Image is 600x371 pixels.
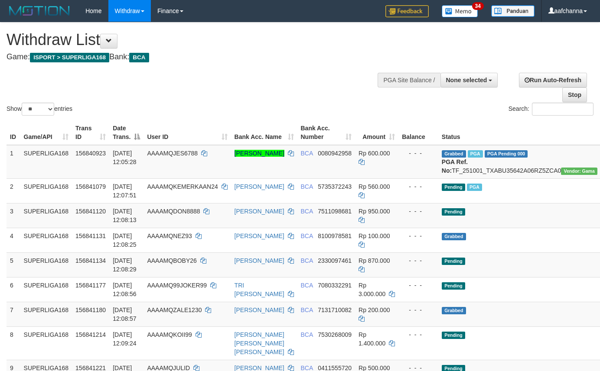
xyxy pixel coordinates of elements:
[113,150,137,165] span: [DATE] 12:05:28
[442,233,466,240] span: Grabbed
[7,178,20,203] td: 2
[7,53,391,61] h4: Game: Bank:
[109,120,143,145] th: Date Trans.: activate to sort column descending
[442,5,478,17] img: Button%20Memo.svg
[301,232,313,239] span: BCA
[20,326,72,360] td: SUPERLIGA168
[318,183,352,190] span: Copy 5735372243 to clipboard
[301,282,313,289] span: BCA
[30,53,109,62] span: ISPORT > SUPERLIGA168
[442,332,465,339] span: Pending
[359,232,390,239] span: Rp 100.000
[562,87,587,102] a: Stop
[147,331,192,338] span: AAAAMQKOII99
[20,302,72,326] td: SUPERLIGA168
[7,277,20,302] td: 6
[402,207,435,216] div: - - -
[231,120,297,145] th: Bank Acc. Name: activate to sort column ascending
[235,150,284,157] a: [PERSON_NAME]
[301,306,313,313] span: BCA
[235,232,284,239] a: [PERSON_NAME]
[446,77,487,84] span: None selected
[359,183,390,190] span: Rp 560.000
[402,232,435,240] div: - - -
[129,53,149,62] span: BCA
[20,178,72,203] td: SUPERLIGA168
[235,331,284,355] a: [PERSON_NAME] [PERSON_NAME] [PERSON_NAME]
[359,208,390,215] span: Rp 950.000
[20,145,72,179] td: SUPERLIGA168
[301,257,313,264] span: BCA
[147,183,218,190] span: AAAAMQKEMERKAAN24
[235,306,284,313] a: [PERSON_NAME]
[318,331,352,338] span: Copy 7530268009 to clipboard
[468,150,483,158] span: Marked by aafsoycanthlai
[75,306,106,313] span: 156841180
[359,331,385,347] span: Rp 1.400.000
[75,183,106,190] span: 156841079
[7,120,20,145] th: ID
[378,73,440,87] div: PGA Site Balance /
[7,252,20,277] td: 5
[113,232,137,248] span: [DATE] 12:08:25
[301,331,313,338] span: BCA
[113,282,137,297] span: [DATE] 12:08:56
[147,257,196,264] span: AAAAMQBOBY26
[113,306,137,322] span: [DATE] 12:08:57
[359,282,385,297] span: Rp 3.000.000
[7,145,20,179] td: 1
[442,208,465,216] span: Pending
[20,203,72,228] td: SUPERLIGA168
[113,183,137,199] span: [DATE] 12:07:51
[20,252,72,277] td: SUPERLIGA168
[301,150,313,157] span: BCA
[113,208,137,223] span: [DATE] 12:08:13
[7,326,20,360] td: 8
[467,184,482,191] span: Marked by aafsoycanthlai
[7,31,391,48] h1: Withdraw List
[355,120,398,145] th: Amount: activate to sort column ascending
[75,232,106,239] span: 156841131
[359,257,390,264] span: Rp 870.000
[442,258,465,265] span: Pending
[442,150,466,158] span: Grabbed
[318,232,352,239] span: Copy 8100978581 to clipboard
[318,306,352,313] span: Copy 7131710082 to clipboard
[402,182,435,191] div: - - -
[318,208,352,215] span: Copy 7511098681 to clipboard
[235,257,284,264] a: [PERSON_NAME]
[20,228,72,252] td: SUPERLIGA168
[318,257,352,264] span: Copy 2330097461 to clipboard
[509,103,593,116] label: Search:
[75,208,106,215] span: 156841120
[385,5,429,17] img: Feedback.jpg
[75,257,106,264] span: 156841134
[147,306,202,313] span: AAAAMQZALE1230
[75,150,106,157] span: 156840923
[147,208,200,215] span: AAAAMQDON8888
[235,282,284,297] a: TRI [PERSON_NAME]
[147,150,198,157] span: AAAAMQJES6788
[402,330,435,339] div: - - -
[20,120,72,145] th: Game/API: activate to sort column ascending
[398,120,438,145] th: Balance
[75,331,106,338] span: 156841214
[301,183,313,190] span: BCA
[532,103,593,116] input: Search:
[442,158,468,174] b: PGA Ref. No:
[7,302,20,326] td: 7
[7,228,20,252] td: 4
[318,150,352,157] span: Copy 0080942958 to clipboard
[113,331,137,347] span: [DATE] 12:09:24
[442,184,465,191] span: Pending
[143,120,231,145] th: User ID: activate to sort column ascending
[7,203,20,228] td: 3
[359,306,390,313] span: Rp 200.000
[402,256,435,265] div: - - -
[7,4,72,17] img: MOTION_logo.png
[147,282,207,289] span: AAAAMQ99JOKER99
[442,307,466,314] span: Grabbed
[297,120,355,145] th: Bank Acc. Number: activate to sort column ascending
[22,103,54,116] select: Showentries
[235,208,284,215] a: [PERSON_NAME]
